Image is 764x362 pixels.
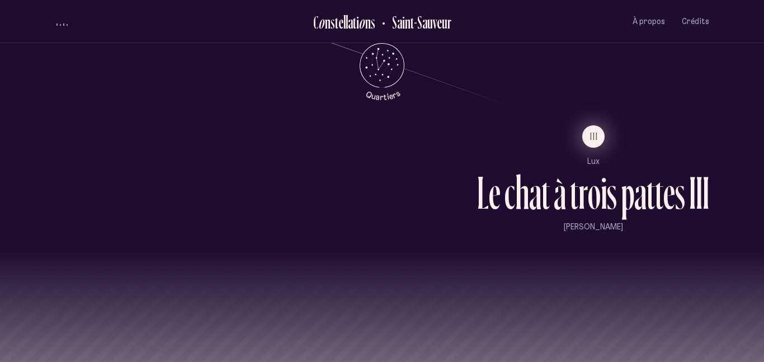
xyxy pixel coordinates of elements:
[375,12,451,31] button: Retour au Quartier
[682,8,709,35] button: Crédits
[318,13,325,31] div: o
[621,170,634,216] div: p
[346,13,348,31] div: l
[55,16,69,27] button: volume audio
[655,170,663,216] div: t
[384,13,451,31] h2: Saint-Sauveur
[353,13,356,31] div: t
[634,170,647,216] div: a
[696,170,702,216] div: I
[477,125,709,250] button: IIILuxLe chat à trois pattes III[PERSON_NAME]
[371,13,375,31] div: s
[364,88,402,102] tspan: Quartiers
[682,17,709,26] span: Crédits
[675,170,685,216] div: s
[607,170,617,216] div: s
[335,13,338,31] div: t
[338,13,343,31] div: e
[504,170,515,216] div: c
[588,170,601,216] div: o
[365,13,371,31] div: n
[515,170,529,216] div: h
[313,13,318,31] div: C
[359,13,365,31] div: o
[343,13,346,31] div: l
[570,170,578,216] div: t
[633,8,665,35] button: À propos
[590,131,598,141] span: III
[578,170,588,216] div: r
[348,13,353,31] div: a
[647,170,655,216] div: t
[541,170,550,216] div: t
[477,156,709,167] p: Lux
[663,170,675,216] div: e
[489,170,501,216] div: e
[601,170,607,216] div: i
[356,13,359,31] div: i
[582,125,605,148] button: III
[350,43,415,101] button: Retour au menu principal
[477,222,709,233] p: [PERSON_NAME]
[702,170,709,216] div: I
[529,170,541,216] div: a
[477,170,489,216] div: L
[689,170,696,216] div: I
[633,17,665,26] span: À propos
[554,170,566,216] div: à
[331,13,335,31] div: s
[325,13,331,31] div: n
